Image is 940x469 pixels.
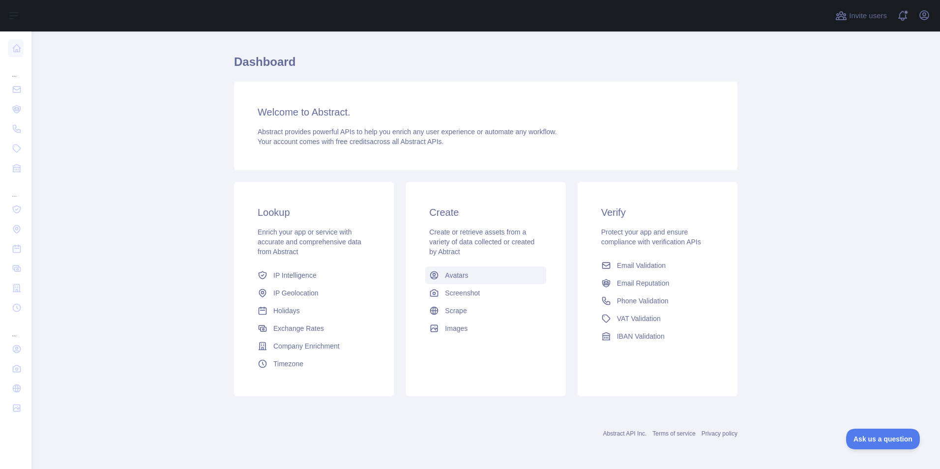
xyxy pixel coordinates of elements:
[258,228,361,256] span: Enrich your app or service with accurate and comprehensive data from Abstract
[254,284,374,302] a: IP Geolocation
[273,306,300,316] span: Holidays
[597,327,718,345] a: IBAN Validation
[617,331,665,341] span: IBAN Validation
[833,8,889,24] button: Invite users
[617,296,669,306] span: Phone Validation
[273,323,324,333] span: Exchange Rates
[445,323,468,333] span: Images
[597,274,718,292] a: Email Reputation
[8,179,24,199] div: ...
[601,205,714,219] h3: Verify
[258,138,443,146] span: Your account comes with across all Abstract APIs.
[254,266,374,284] a: IP Intelligence
[445,306,467,316] span: Scrape
[617,278,670,288] span: Email Reputation
[234,54,737,78] h1: Dashboard
[273,359,303,369] span: Timezone
[258,205,370,219] h3: Lookup
[597,292,718,310] a: Phone Validation
[254,320,374,337] a: Exchange Rates
[8,59,24,79] div: ...
[445,270,468,280] span: Avatars
[429,205,542,219] h3: Create
[254,302,374,320] a: Holidays
[702,430,737,437] a: Privacy policy
[849,10,887,22] span: Invite users
[652,430,695,437] a: Terms of service
[617,261,666,270] span: Email Validation
[601,228,701,246] span: Protect your app and ensure compliance with verification APIs
[254,337,374,355] a: Company Enrichment
[425,266,546,284] a: Avatars
[425,302,546,320] a: Scrape
[254,355,374,373] a: Timezone
[258,128,557,136] span: Abstract provides powerful APIs to help you enrich any user experience or automate any workflow.
[336,138,370,146] span: free credits
[273,341,340,351] span: Company Enrichment
[429,228,534,256] span: Create or retrieve assets from a variety of data collected or created by Abtract
[273,288,319,298] span: IP Geolocation
[603,430,647,437] a: Abstract API Inc.
[445,288,480,298] span: Screenshot
[425,284,546,302] a: Screenshot
[258,105,714,119] h3: Welcome to Abstract.
[273,270,317,280] span: IP Intelligence
[597,310,718,327] a: VAT Validation
[8,319,24,338] div: ...
[846,429,920,449] iframe: Toggle Customer Support
[425,320,546,337] a: Images
[617,314,661,323] span: VAT Validation
[597,257,718,274] a: Email Validation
